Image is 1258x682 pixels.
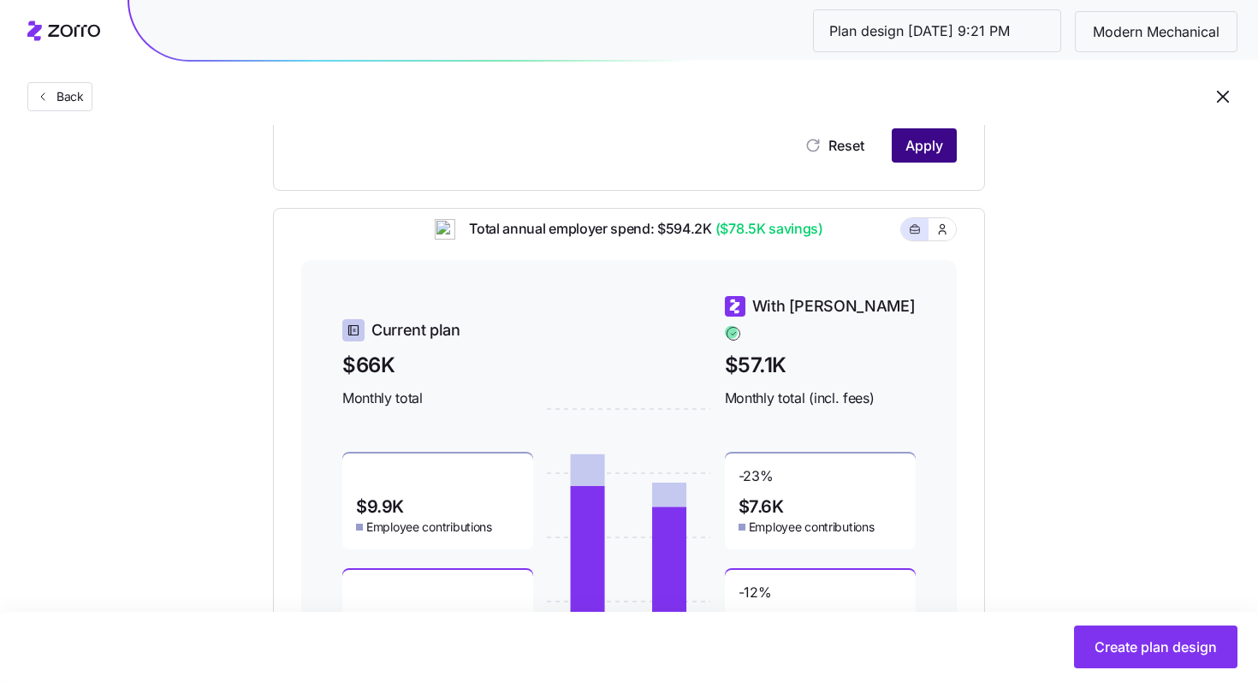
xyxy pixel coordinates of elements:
[905,135,943,156] span: Apply
[435,219,455,240] img: ai-icon.png
[892,128,957,163] button: Apply
[1074,626,1237,668] button: Create plan design
[739,498,784,515] span: $7.6K
[752,294,916,318] span: With [PERSON_NAME]
[828,135,864,156] span: Reset
[725,349,916,381] span: $57.1K
[50,88,84,105] span: Back
[1095,637,1217,657] span: Create plan design
[749,519,875,536] span: Employee contributions
[342,349,533,381] span: $66K
[725,388,916,409] span: Monthly total (incl. fees)
[27,82,92,111] button: Back
[739,467,774,495] span: -23 %
[712,218,823,240] span: ($78.5K savings)
[791,128,878,163] button: Reset
[1079,21,1233,43] span: Modern Mechanical
[371,318,460,342] span: Current plan
[455,218,822,240] span: Total annual employer spend: $594.2K
[356,498,404,515] span: $9.9K
[366,519,492,536] span: Employee contributions
[739,584,772,611] span: -12 %
[342,388,533,409] span: Monthly total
